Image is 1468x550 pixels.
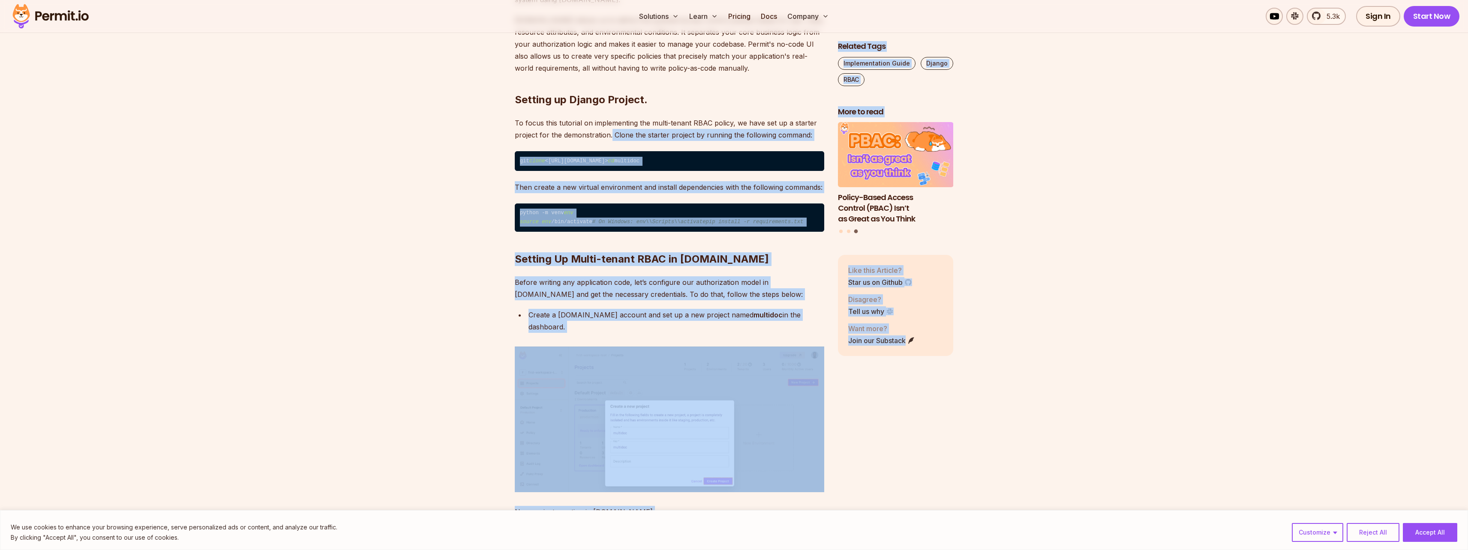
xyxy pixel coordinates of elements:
[515,218,824,266] h2: Setting Up Multi-tenant RBAC in [DOMAIN_NAME]
[754,311,783,319] strong: multidoc
[515,506,824,518] p: New project creation in [DOMAIN_NAME]
[515,59,824,107] h2: Setting up Django Project.
[542,219,551,225] span: env
[515,203,824,232] code: python -m venv /bin/activate
[838,41,954,52] h2: Related Tags
[11,532,337,543] p: By clicking "Accept All", you consent to our use of cookies.
[608,158,615,164] span: cd
[515,117,824,141] p: To focus this tutorial on implementing the multi-tenant RBAC policy, we have set up a starter pro...
[529,158,545,164] span: clone
[838,73,865,86] a: RBAC
[9,2,93,31] img: Permit logo
[848,277,912,287] a: Star us on Github
[784,8,832,25] button: Company
[515,276,824,300] p: Before writing any application code, let’s configure our authorization model in [DOMAIN_NAME] and...
[854,230,858,233] button: Go to slide 3
[515,181,824,193] p: Then create a new virtual environment and install dependencies with the following commands:
[1321,11,1340,21] span: 5.3k
[838,107,954,117] h2: More to read
[847,230,850,233] button: Go to slide 2
[1307,8,1346,25] a: 5.3k
[1404,6,1460,27] a: Start Now
[848,265,912,275] p: Like this Article?
[848,306,894,317] a: Tell us why
[838,123,954,224] a: Policy-Based Access Control (PBAC) Isn’t as Great as You ThinkPolicy-Based Access Control (PBAC) ...
[564,210,573,216] span: env
[725,8,754,25] a: Pricing
[838,123,954,224] li: 3 of 3
[848,323,915,334] p: Want more?
[520,219,539,225] span: source
[1403,523,1457,542] button: Accept All
[838,57,916,70] a: Implementation Guide
[757,8,781,25] a: Docs
[1292,523,1343,542] button: Customize
[11,522,337,532] p: We use cookies to enhance your browsing experience, serve personalized ads or content, and analyz...
[515,151,824,171] code: git <[URL][DOMAIN_NAME]> multidoc
[838,123,954,235] div: Posts
[515,14,824,74] p: [DOMAIN_NAME] allows us to define fine-grained access control policies based on user roles, resou...
[838,192,954,224] h3: Policy-Based Access Control (PBAC) Isn’t as Great as You Think
[839,230,843,233] button: Go to slide 1
[592,219,804,225] span: # On Windows: env\\Scripts\\activatepip install -r requirements.txt
[515,347,824,492] img: image.png
[1347,523,1399,542] button: Reject All
[921,57,953,70] a: Django
[838,123,954,188] img: Policy-Based Access Control (PBAC) Isn’t as Great as You Think
[686,8,721,25] button: Learn
[528,309,824,333] div: Create a [DOMAIN_NAME] account and set up a new project named in the dashboard.
[1356,6,1400,27] a: Sign In
[848,294,894,305] p: Disagree?
[636,8,682,25] button: Solutions
[848,335,915,346] a: Join our Substack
